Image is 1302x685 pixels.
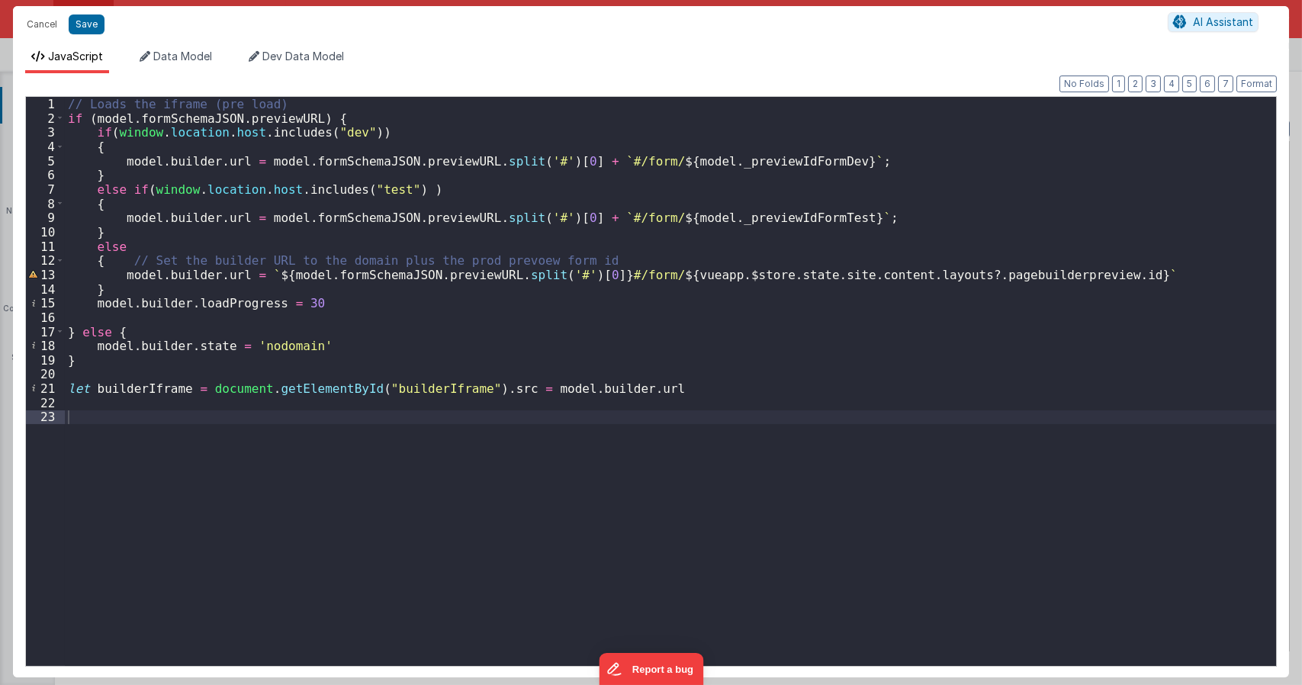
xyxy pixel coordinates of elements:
div: 17 [26,325,65,339]
div: 10 [26,225,65,240]
div: 14 [26,282,65,297]
div: 20 [26,367,65,381]
div: 9 [26,211,65,225]
button: 6 [1200,76,1215,92]
div: 2 [26,111,65,126]
button: No Folds [1059,76,1109,92]
div: 4 [26,140,65,154]
div: 7 [26,182,65,197]
span: JavaScript [48,50,103,63]
span: AI Assistant [1193,15,1253,28]
button: 4 [1164,76,1179,92]
div: 1 [26,97,65,111]
button: Save [69,14,104,34]
div: 22 [26,396,65,410]
button: 3 [1146,76,1161,92]
div: 15 [26,296,65,310]
div: 13 [26,268,65,282]
div: 8 [26,197,65,211]
div: 3 [26,125,65,140]
button: 2 [1128,76,1143,92]
div: 23 [26,410,65,424]
button: 1 [1112,76,1125,92]
button: Format [1236,76,1277,92]
span: Dev Data Model [262,50,344,63]
span: Data Model [153,50,212,63]
button: Cancel [19,14,65,35]
div: 21 [26,381,65,396]
div: 18 [26,339,65,353]
div: 11 [26,240,65,254]
div: 12 [26,253,65,268]
div: 16 [26,310,65,325]
button: 7 [1218,76,1233,92]
div: 6 [26,168,65,182]
div: 19 [26,353,65,368]
button: AI Assistant [1168,12,1259,32]
div: 5 [26,154,65,169]
iframe: Marker.io feedback button [599,653,703,685]
button: 5 [1182,76,1197,92]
